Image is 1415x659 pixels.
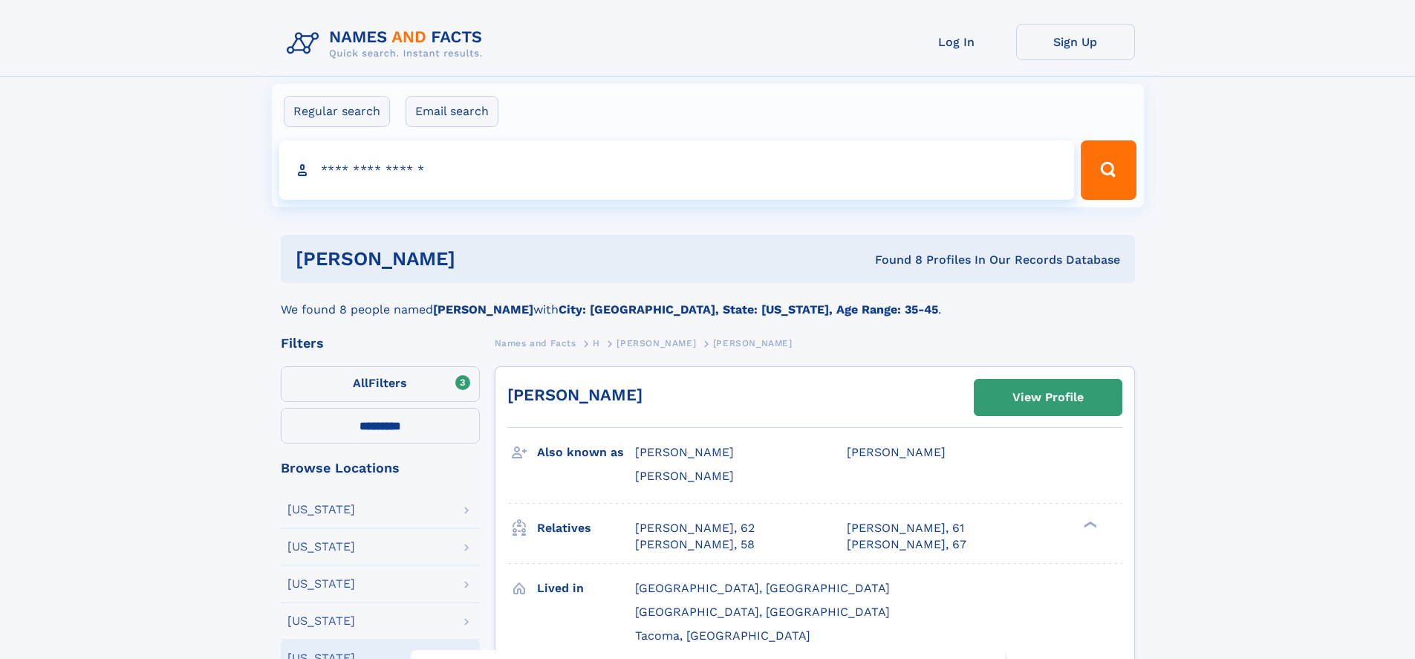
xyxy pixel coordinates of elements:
label: Regular search [284,96,390,127]
div: Filters [281,337,480,350]
span: H [593,338,600,348]
span: Tacoma, [GEOGRAPHIC_DATA] [635,629,810,643]
a: View Profile [975,380,1122,415]
h3: Lived in [537,576,635,601]
a: [PERSON_NAME], 58 [635,536,755,553]
div: ❯ [1080,519,1098,529]
b: City: [GEOGRAPHIC_DATA], State: [US_STATE], Age Range: 35-45 [559,302,938,316]
button: Search Button [1081,140,1136,200]
div: View Profile [1012,380,1084,415]
a: H [593,334,600,352]
a: [PERSON_NAME], 62 [635,520,755,536]
label: Email search [406,96,498,127]
a: Names and Facts [495,334,576,352]
h1: [PERSON_NAME] [296,250,666,268]
div: [US_STATE] [287,615,355,627]
span: [PERSON_NAME] [847,445,946,459]
span: All [353,376,368,390]
label: Filters [281,366,480,402]
span: [PERSON_NAME] [635,445,734,459]
h3: Relatives [537,516,635,541]
a: [PERSON_NAME] [507,386,643,404]
span: [PERSON_NAME] [635,469,734,483]
b: [PERSON_NAME] [433,302,533,316]
input: search input [279,140,1075,200]
span: [PERSON_NAME] [713,338,793,348]
div: Found 8 Profiles In Our Records Database [665,252,1120,268]
div: We found 8 people named with . [281,283,1135,319]
img: Logo Names and Facts [281,24,495,64]
h3: Also known as [537,440,635,465]
a: Log In [897,24,1016,60]
a: [PERSON_NAME], 67 [847,536,966,553]
a: [PERSON_NAME], 61 [847,520,964,536]
div: [US_STATE] [287,578,355,590]
a: [PERSON_NAME] [617,334,696,352]
div: [US_STATE] [287,504,355,516]
span: [PERSON_NAME] [617,338,696,348]
div: [US_STATE] [287,541,355,553]
span: [GEOGRAPHIC_DATA], [GEOGRAPHIC_DATA] [635,605,890,619]
a: Sign Up [1016,24,1135,60]
div: Browse Locations [281,461,480,475]
span: [GEOGRAPHIC_DATA], [GEOGRAPHIC_DATA] [635,581,890,595]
